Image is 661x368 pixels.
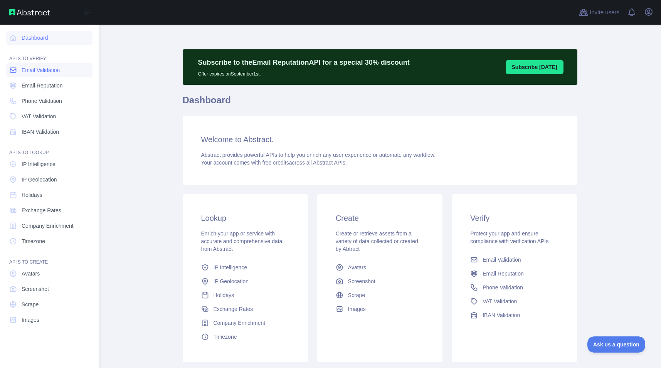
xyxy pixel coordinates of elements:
[6,188,93,202] a: Holidays
[6,313,93,327] a: Images
[183,94,577,113] h1: Dashboard
[333,288,427,302] a: Scrape
[201,160,347,166] span: Your account comes with across all Abstract APIs.
[22,207,61,214] span: Exchange Rates
[201,134,559,145] h3: Welcome to Abstract.
[6,297,93,311] a: Scrape
[22,128,59,136] span: IBAN Validation
[467,308,562,322] a: IBAN Validation
[22,176,57,183] span: IP Geolocation
[6,140,93,156] div: API'S TO LOOKUP
[22,316,39,324] span: Images
[6,267,93,281] a: Avatars
[467,281,562,294] a: Phone Validation
[333,260,427,274] a: Avatars
[483,256,521,264] span: Email Validation
[467,294,562,308] a: VAT Validation
[214,333,237,341] span: Timezone
[198,302,293,316] a: Exchange Rates
[22,191,42,199] span: Holidays
[6,46,93,62] div: API'S TO VERIFY
[6,203,93,217] a: Exchange Rates
[336,230,418,252] span: Create or retrieve assets from a variety of data collected or created by Abtract
[201,213,289,223] h3: Lookup
[22,82,63,89] span: Email Reputation
[198,260,293,274] a: IP Intelligence
[333,302,427,316] a: Images
[6,63,93,77] a: Email Validation
[214,277,249,285] span: IP Geolocation
[198,288,293,302] a: Holidays
[470,230,548,244] span: Protect your app and ensure compliance with verification APIs
[22,113,56,120] span: VAT Validation
[198,68,410,77] p: Offer expires on September 1st.
[6,219,93,233] a: Company Enrichment
[22,285,49,293] span: Screenshot
[9,9,50,15] img: Abstract API
[201,230,283,252] span: Enrich your app or service with accurate and comprehensive data from Abstract
[483,270,524,277] span: Email Reputation
[6,109,93,123] a: VAT Validation
[6,250,93,265] div: API'S TO CREATE
[198,57,410,68] p: Subscribe to the Email Reputation API for a special 30 % discount
[22,237,45,245] span: Timezone
[577,6,621,18] button: Invite users
[506,60,563,74] button: Subscribe [DATE]
[22,66,60,74] span: Email Validation
[348,305,366,313] span: Images
[22,97,62,105] span: Phone Validation
[590,8,619,17] span: Invite users
[214,291,234,299] span: Holidays
[214,305,253,313] span: Exchange Rates
[336,213,424,223] h3: Create
[198,316,293,330] a: Company Enrichment
[483,297,517,305] span: VAT Validation
[483,311,520,319] span: IBAN Validation
[6,125,93,139] a: IBAN Validation
[6,94,93,108] a: Phone Validation
[6,173,93,187] a: IP Geolocation
[470,213,558,223] h3: Verify
[6,79,93,92] a: Email Reputation
[22,270,40,277] span: Avatars
[348,291,365,299] span: Scrape
[587,336,646,353] iframe: Toggle Customer Support
[333,274,427,288] a: Screenshot
[483,284,523,291] span: Phone Validation
[467,267,562,281] a: Email Reputation
[214,264,247,271] span: IP Intelligence
[6,157,93,171] a: IP Intelligence
[214,319,266,327] span: Company Enrichment
[6,31,93,45] a: Dashboard
[6,234,93,248] a: Timezone
[6,282,93,296] a: Screenshot
[22,301,39,308] span: Scrape
[262,160,289,166] span: free credits
[22,222,74,230] span: Company Enrichment
[348,277,375,285] span: Screenshot
[201,152,436,158] span: Abstract provides powerful APIs to help you enrich any user experience or automate any workflow.
[467,253,562,267] a: Email Validation
[348,264,366,271] span: Avatars
[198,330,293,344] a: Timezone
[22,160,56,168] span: IP Intelligence
[198,274,293,288] a: IP Geolocation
